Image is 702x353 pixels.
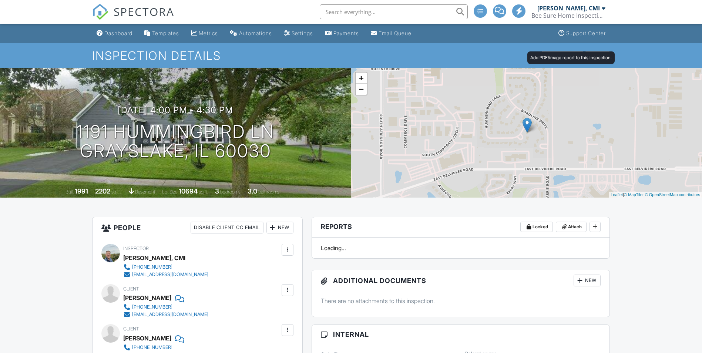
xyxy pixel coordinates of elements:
[135,189,155,195] span: basement
[66,189,74,195] span: Built
[123,333,171,344] div: [PERSON_NAME]
[281,27,316,40] a: Settings
[537,4,600,12] div: [PERSON_NAME], CMI
[141,27,182,40] a: Templates
[123,344,178,351] a: [PHONE_NUMBER]
[123,303,208,311] a: [PHONE_NUMBER]
[92,49,610,62] h1: Inspection Details
[322,27,362,40] a: Payments
[152,30,179,36] div: Templates
[75,187,88,195] div: 1991
[585,51,609,61] div: More
[132,312,208,317] div: [EMAIL_ADDRESS][DOMAIN_NAME]
[566,30,606,36] div: Support Center
[239,30,272,36] div: Automations
[123,286,139,292] span: Client
[215,187,219,195] div: 3
[93,217,302,238] h3: People
[645,192,700,197] a: © OpenStreetMap contributors
[574,275,601,286] div: New
[368,27,414,40] a: Email Queue
[92,4,108,20] img: The Best Home Inspection Software - Spectora
[95,187,110,195] div: 2202
[292,30,313,36] div: Settings
[123,252,185,263] div: [PERSON_NAME], CMI
[609,192,702,198] div: |
[123,326,139,332] span: Client
[123,292,171,303] div: [PERSON_NAME]
[312,270,610,291] h3: Additional Documents
[356,73,367,84] a: Zoom in
[111,189,122,195] span: sq. ft.
[312,325,610,344] h3: Internal
[356,84,367,95] a: Zoom out
[123,263,208,271] a: [PHONE_NUMBER]
[191,222,263,233] div: Disable Client CC Email
[118,105,233,115] h3: [DATE] 4:00 pm - 4:30 pm
[123,311,208,318] a: [EMAIL_ADDRESS][DOMAIN_NAME]
[624,192,644,197] a: © MapTiler
[220,189,241,195] span: bedrooms
[199,189,208,195] span: sq.ft.
[104,30,132,36] div: Dashboard
[94,27,135,40] a: Dashboard
[76,122,275,161] h1: 1191 Hummingbird Ln Grayslake, IL 60030
[379,30,412,36] div: Email Queue
[123,246,149,251] span: Inspector
[321,297,601,305] p: There are no attachments to this inspection.
[333,30,359,36] div: Payments
[542,51,583,61] div: Client View
[248,187,257,195] div: 3.0
[123,271,208,278] a: [EMAIL_ADDRESS][DOMAIN_NAME]
[114,4,174,19] span: SPECTORA
[611,192,623,197] a: Leaflet
[162,189,178,195] span: Lot Size
[320,4,468,19] input: Search everything...
[258,189,279,195] span: bathrooms
[227,27,275,40] a: Automations (Advanced)
[266,222,293,233] div: New
[132,344,172,350] div: [PHONE_NUMBER]
[132,272,208,278] div: [EMAIL_ADDRESS][DOMAIN_NAME]
[132,304,172,310] div: [PHONE_NUMBER]
[188,27,221,40] a: Metrics
[132,264,172,270] div: [PHONE_NUMBER]
[531,12,605,19] div: Bee Sure Home Inspection Svcs.
[199,30,218,36] div: Metrics
[555,27,609,40] a: Support Center
[179,187,198,195] div: 10694
[92,10,174,26] a: SPECTORA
